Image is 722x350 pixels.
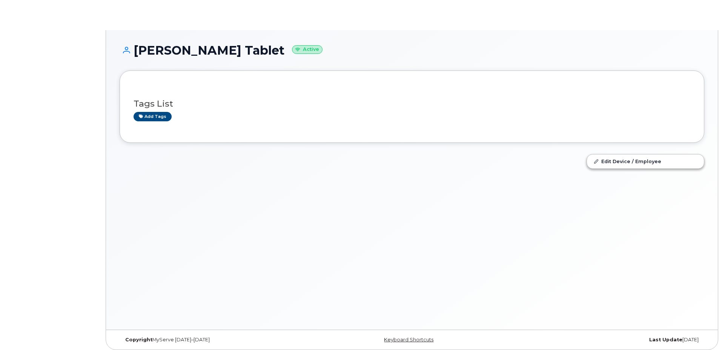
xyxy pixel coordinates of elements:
strong: Last Update [649,337,682,342]
a: Edit Device / Employee [587,154,704,168]
strong: Copyright [125,337,152,342]
small: Active [292,45,323,54]
div: [DATE] [509,337,704,343]
div: MyServe [DATE]–[DATE] [120,337,315,343]
h1: [PERSON_NAME] Tablet [120,44,704,57]
h3: Tags List [134,99,690,109]
a: Add tags [134,112,172,121]
a: Keyboard Shortcuts [384,337,433,342]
